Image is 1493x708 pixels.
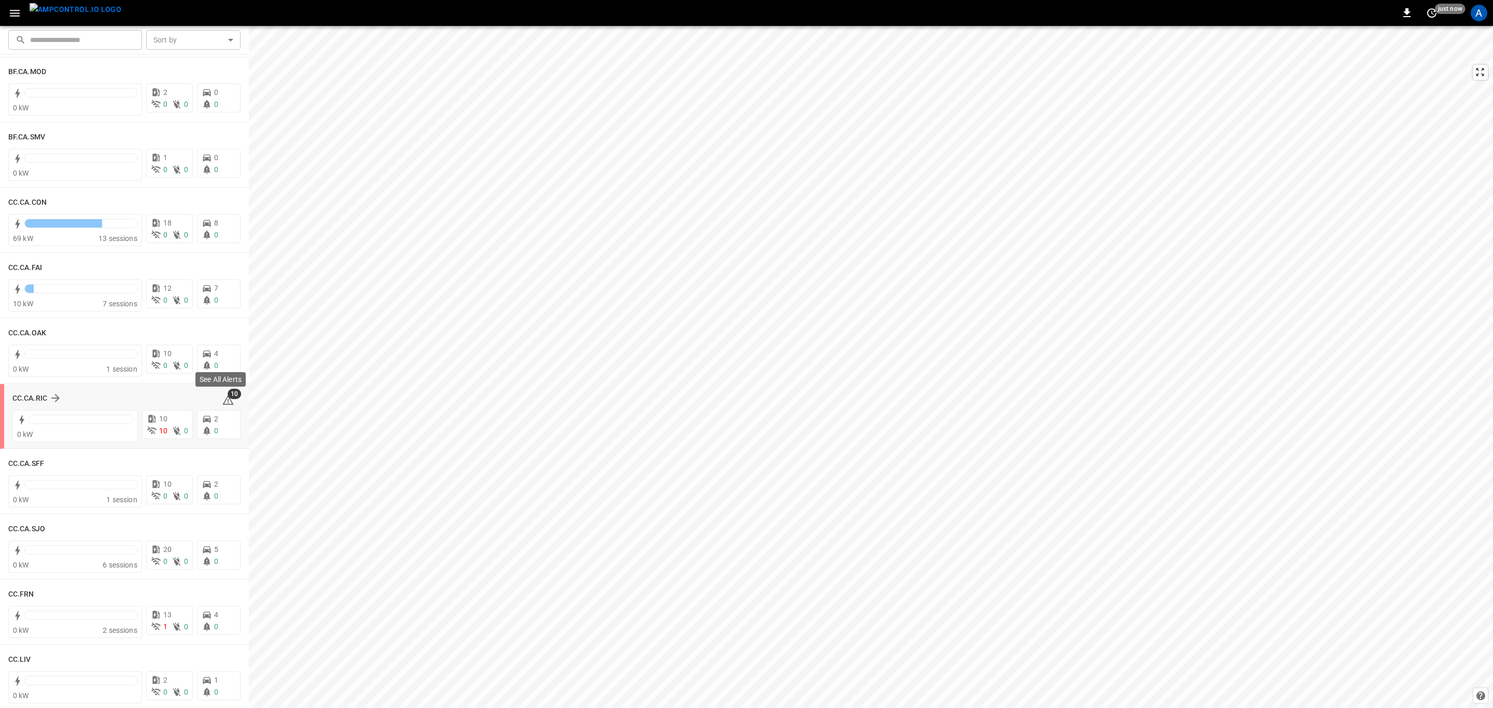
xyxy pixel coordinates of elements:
span: 0 [214,361,218,370]
span: 0 [184,427,188,435]
span: 0 [163,492,167,500]
span: 0 [184,361,188,370]
span: 12 [163,284,172,292]
span: 0 [214,688,218,696]
span: 0 [214,153,218,162]
span: 0 [214,492,218,500]
span: 0 [214,296,218,304]
span: 7 [214,284,218,292]
span: 0 [214,165,218,174]
span: 4 [214,349,218,358]
h6: BF.CA.SMV [8,132,45,143]
span: 0 [214,100,218,108]
span: 4 [214,611,218,619]
span: 6 sessions [103,561,137,569]
span: 2 [214,480,218,488]
span: 0 kW [13,691,29,700]
span: 0 [163,100,167,108]
span: 13 [163,611,172,619]
span: 10 [159,427,167,435]
span: 0 kW [17,430,33,438]
span: 0 kW [13,495,29,504]
h6: CC.CA.SJO [8,523,45,535]
span: 0 [163,296,167,304]
h6: CC.LIV [8,654,31,665]
canvas: Map [249,26,1493,708]
p: See All Alerts [200,374,242,385]
span: 0 [163,557,167,565]
span: 0 [184,296,188,304]
h6: CC.CA.SFF [8,458,44,470]
h6: CC.CA.RIC [12,393,47,404]
span: 0 [184,492,188,500]
span: 2 [163,88,167,96]
span: 1 session [106,495,137,504]
span: 20 [163,545,172,554]
span: 0 kW [13,626,29,634]
span: 0 [163,361,167,370]
h6: BF.CA.MOD [8,66,46,78]
span: 2 sessions [103,626,137,634]
span: 0 [184,688,188,696]
span: 2 [214,415,218,423]
span: 0 [214,231,218,239]
span: 10 [228,389,241,399]
span: 0 [184,557,188,565]
span: 0 kW [13,104,29,112]
span: 7 sessions [103,300,137,308]
img: ampcontrol.io logo [30,3,121,16]
span: 0 [163,165,167,174]
span: 10 [163,349,172,358]
h6: CC.CA.OAK [8,328,46,339]
h6: CC.FRN [8,589,34,600]
span: 1 [214,676,218,684]
span: 10 [159,415,167,423]
span: 0 [184,100,188,108]
span: 0 [214,88,218,96]
h6: CC.CA.CON [8,197,47,208]
span: 1 [163,153,167,162]
span: 5 [214,545,218,554]
span: 0 [184,622,188,631]
span: 0 [184,231,188,239]
span: 13 sessions [98,234,137,243]
span: 10 [163,480,172,488]
span: 0 [163,688,167,696]
span: 18 [163,219,172,227]
span: 0 kW [13,365,29,373]
span: 10 kW [13,300,33,308]
span: 0 [214,622,218,631]
span: 0 kW [13,561,29,569]
span: just now [1435,4,1466,14]
h6: CC.CA.FAI [8,262,42,274]
span: 1 [163,622,167,631]
div: profile-icon [1471,5,1487,21]
span: 0 [184,165,188,174]
span: 0 kW [13,169,29,177]
span: 1 session [106,365,137,373]
span: 0 [214,557,218,565]
span: 0 [163,231,167,239]
span: 2 [163,676,167,684]
span: 69 kW [13,234,33,243]
button: set refresh interval [1424,5,1440,21]
span: 8 [214,219,218,227]
span: 0 [214,427,218,435]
